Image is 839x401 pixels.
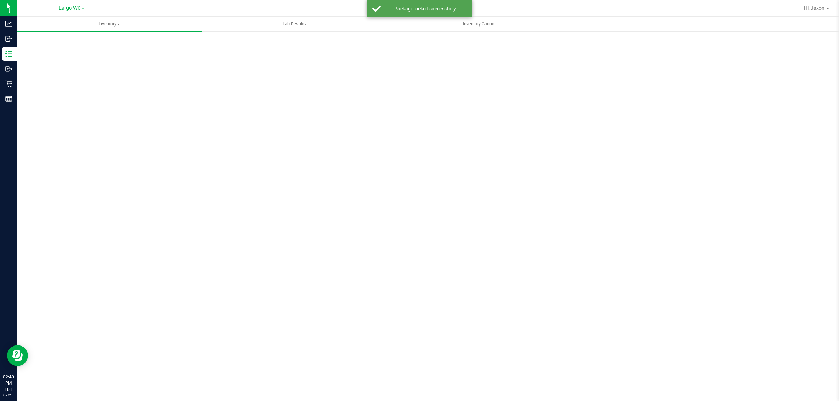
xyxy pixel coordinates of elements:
a: Inventory Counts [387,17,572,31]
span: Hi, Jaxon! [804,5,826,11]
span: Largo WC [59,5,81,11]
iframe: Resource center [7,345,28,366]
inline-svg: Retail [5,80,12,87]
inline-svg: Inbound [5,35,12,42]
inline-svg: Inventory [5,50,12,57]
span: Lab Results [273,21,315,27]
p: 02:40 PM EDT [3,374,14,393]
a: Lab Results [202,17,387,31]
inline-svg: Outbound [5,65,12,72]
p: 09/25 [3,393,14,398]
inline-svg: Analytics [5,20,12,27]
a: Inventory [17,17,202,31]
div: Package locked successfully. [385,5,467,12]
inline-svg: Reports [5,95,12,102]
span: Inventory Counts [453,21,505,27]
span: Inventory [17,21,202,27]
